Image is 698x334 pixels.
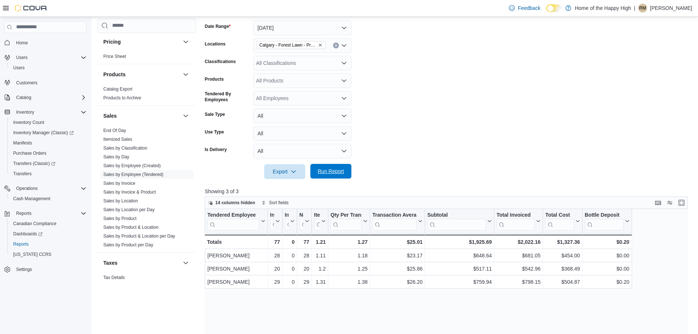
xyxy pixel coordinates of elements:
[13,78,40,87] a: Customers
[10,149,86,158] span: Purchase Orders
[205,111,225,117] label: Sale Type
[270,212,274,230] div: Invoices Sold
[7,229,89,239] a: Dashboards
[253,21,351,35] button: [DATE]
[13,130,74,136] span: Inventory Manager (Classic)
[10,250,54,259] a: [US_STATE] CCRS
[13,171,32,177] span: Transfers
[207,251,265,260] div: [PERSON_NAME]
[575,4,631,12] p: Home of the Happy High
[103,283,134,289] span: Tax Exemptions
[13,93,34,102] button: Catalog
[496,212,540,230] button: Total Invoiced
[181,258,190,267] button: Taxes
[16,55,27,60] span: Users
[10,250,86,259] span: Washington CCRS
[205,129,224,135] label: Use Type
[585,238,629,246] div: $0.20
[585,264,629,273] div: $0.00
[103,225,159,230] a: Sales by Product & Location
[103,216,137,221] a: Sales by Product
[13,231,43,237] span: Dashboards
[103,180,135,186] span: Sales by Invoice
[270,238,280,246] div: 77
[270,251,280,260] div: 28
[13,221,56,227] span: Canadian Compliance
[259,198,291,207] button: Sort fields
[1,264,89,275] button: Settings
[103,163,161,168] a: Sales by Employee (Created)
[256,41,326,49] span: Calgary - Forest Lawn - Prairie Records
[427,238,492,246] div: $1,925.69
[7,148,89,158] button: Purchase Orders
[285,264,295,273] div: 0
[7,63,89,73] button: Users
[103,234,175,239] a: Sales by Product & Location per Day
[13,108,37,117] button: Inventory
[253,109,351,123] button: All
[205,23,231,29] label: Date Range
[372,212,417,230] div: Transaction Average
[103,189,156,195] span: Sales by Invoice & Product
[10,169,86,178] span: Transfers
[310,164,351,179] button: Run Report
[545,212,574,230] div: Total Cost
[13,108,86,117] span: Inventory
[16,186,38,191] span: Operations
[330,212,362,219] div: Qty Per Transaction
[372,278,422,286] div: $26.20
[13,38,31,47] a: Home
[330,251,368,260] div: 1.18
[270,264,280,273] div: 20
[10,118,86,127] span: Inventory Count
[285,238,295,246] div: 0
[585,212,624,219] div: Bottle Deposit
[545,238,580,246] div: $1,327.36
[103,242,153,247] a: Sales by Product per Day
[372,251,422,260] div: $23.17
[341,60,347,66] button: Open list of options
[13,196,50,202] span: Cash Management
[15,4,48,12] img: Cova
[16,267,32,272] span: Settings
[103,128,126,133] a: End Of Day
[16,210,32,216] span: Reports
[103,71,126,78] h3: Products
[330,264,368,273] div: 1.25
[181,111,190,120] button: Sales
[496,212,535,219] div: Total Invoiced
[97,273,196,294] div: Taxes
[207,278,265,286] div: [PERSON_NAME]
[285,212,295,230] button: Invoices Ref
[1,107,89,117] button: Inventory
[181,37,190,46] button: Pricing
[13,65,25,71] span: Users
[103,112,180,120] button: Sales
[103,86,132,92] span: Catalog Export
[7,249,89,260] button: [US_STATE] CCRS
[181,70,190,79] button: Products
[13,265,35,274] a: Settings
[7,138,89,148] button: Manifests
[103,154,129,160] span: Sales by Day
[7,194,89,204] button: Cash Management
[13,252,51,257] span: [US_STATE] CCRS
[427,264,492,273] div: $517.11
[585,212,624,230] div: Bottle Deposit
[518,4,540,12] span: Feedback
[7,219,89,229] button: Canadian Compliance
[259,41,317,49] span: Calgary - Forest Lawn - Prairie Records
[270,212,280,230] button: Invoices Sold
[207,238,265,246] div: Totals
[103,198,138,204] span: Sales by Location
[103,181,135,186] a: Sales by Invoice
[13,241,29,247] span: Reports
[205,91,250,103] label: Tendered By Employees
[1,92,89,103] button: Catalog
[207,212,265,230] button: Tendered Employee
[103,146,147,151] a: Sales by Classification
[545,264,580,273] div: $368.49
